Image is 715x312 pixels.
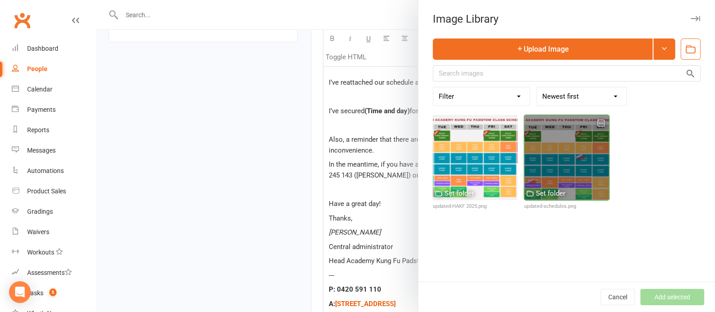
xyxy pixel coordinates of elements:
button: Upload Image [433,38,653,60]
a: People [12,59,95,79]
a: Tasks 5 [12,283,95,303]
div: Product Sales [27,187,66,195]
a: Messages [12,140,95,161]
a: Product Sales [12,181,95,202]
div: updated-schedules.png [524,202,609,211]
div: Dashboard [27,45,58,52]
div: Automations [27,167,64,174]
div: Waivers [27,228,49,235]
input: Search images [433,65,701,82]
div: Image Library [418,13,715,25]
div: updated-HAKF 2025.png [433,202,517,211]
div: Open Intercom Messenger [9,281,31,303]
a: Dashboard [12,38,95,59]
span: 5 [49,288,57,296]
a: Workouts [12,242,95,263]
button: Cancel [601,289,635,305]
div: People [27,65,47,72]
div: Workouts [27,249,54,256]
div: Set folder [536,188,565,199]
a: Gradings [12,202,95,222]
a: Clubworx [11,9,33,32]
a: Reports [12,120,95,140]
div: Set folder [445,188,474,199]
a: Payments [12,100,95,120]
a: Calendar [12,79,95,100]
img: updated-HAKF 2025.png [433,115,517,200]
a: Automations [12,161,95,181]
div: Gradings [27,208,53,215]
div: Payments [27,106,56,113]
div: Tasks [27,289,43,297]
div: Reports [27,126,49,134]
div: Messages [27,147,56,154]
a: Waivers [12,222,95,242]
div: Assessments [27,269,72,276]
a: Assessments [12,263,95,283]
div: Calendar [27,86,52,93]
